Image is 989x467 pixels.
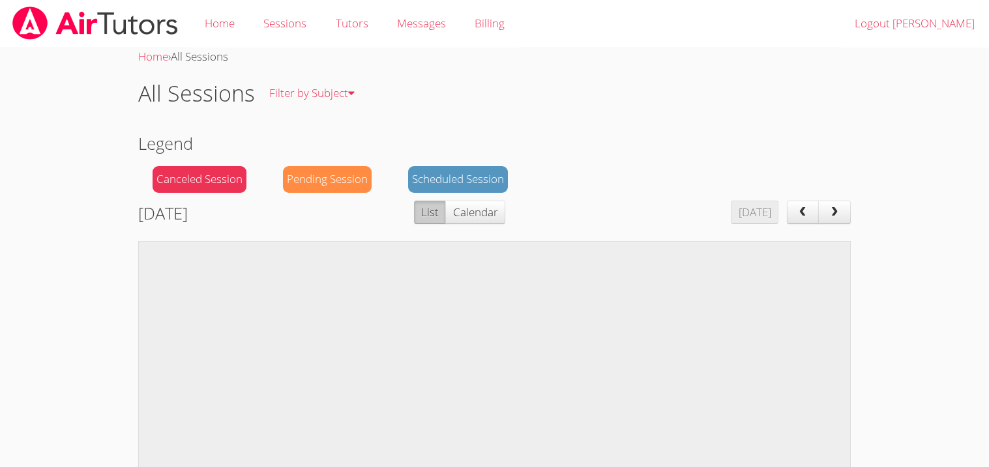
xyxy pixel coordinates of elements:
img: airtutors_banner-c4298cdbf04f3fff15de1276eac7730deb9818008684d7c2e4769d2f7ddbe033.png [11,7,179,40]
div: Pending Session [283,166,372,193]
a: Home [138,49,168,64]
button: Calendar [445,201,505,224]
button: prev [787,201,819,224]
div: Canceled Session [153,166,246,193]
h2: [DATE] [138,201,188,225]
div: › [138,48,850,66]
button: next [818,201,851,224]
button: [DATE] [731,201,778,224]
span: All Sessions [171,49,228,64]
button: List [414,201,446,224]
div: Scheduled Session [408,166,508,193]
span: Messages [397,16,446,31]
a: Filter by Subject [255,70,369,117]
h2: Legend [138,131,850,156]
h1: All Sessions [138,77,255,110]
